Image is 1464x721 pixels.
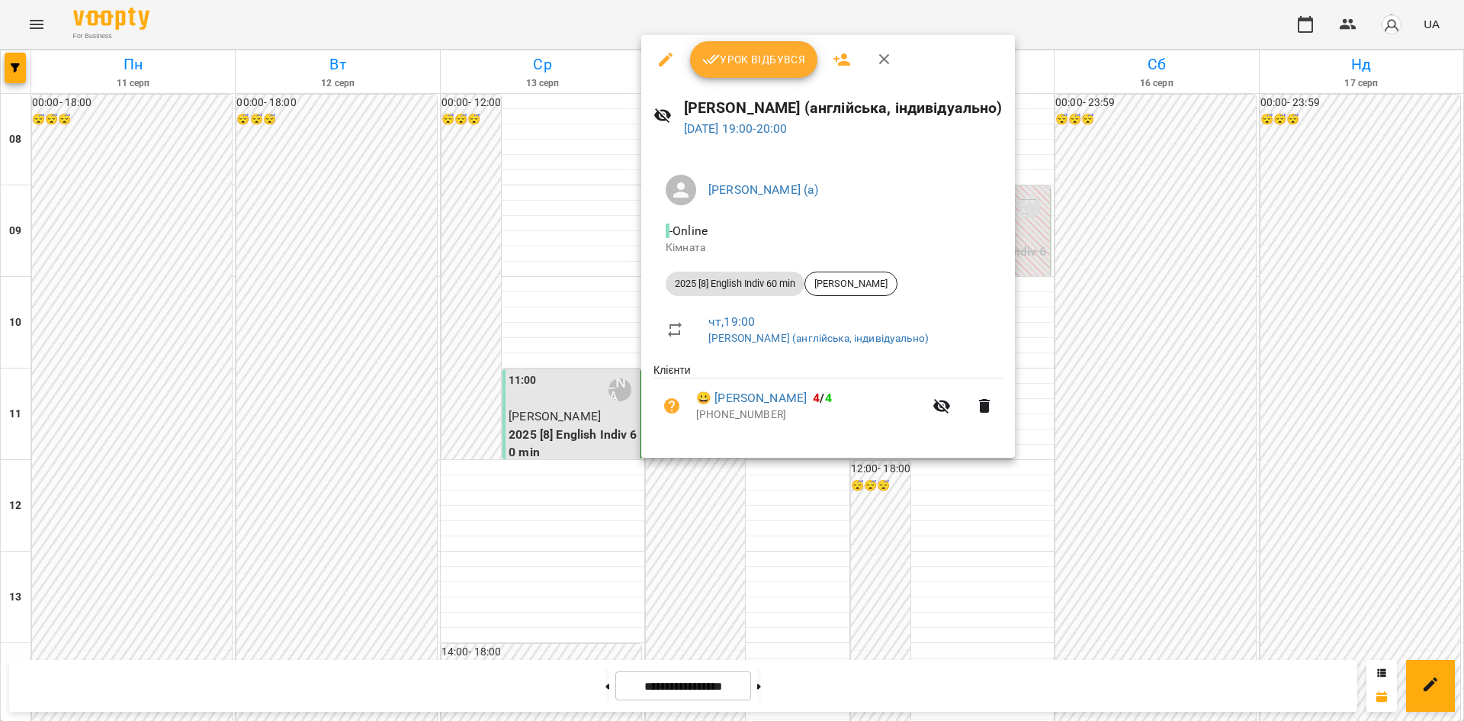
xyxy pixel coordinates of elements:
[696,389,807,407] a: 😀 [PERSON_NAME]
[666,240,990,256] p: Кімната
[696,407,923,423] p: [PHONE_NUMBER]
[813,391,831,405] b: /
[702,50,806,69] span: Урок відбувся
[708,332,929,344] a: [PERSON_NAME] (англійська, індивідуально)
[804,272,897,296] div: [PERSON_NAME]
[813,391,820,405] span: 4
[684,121,788,136] a: [DATE] 19:00-20:00
[684,96,1003,120] h6: [PERSON_NAME] (англійська, індивідуально)
[708,182,819,197] a: [PERSON_NAME] (а)
[666,277,804,291] span: 2025 [8] English Indiv 60 min
[666,224,711,238] span: - Online
[825,391,832,405] span: 4
[653,388,690,424] button: Візит ще не сплачено. Додати оплату?
[690,41,818,78] button: Урок відбувся
[653,362,1003,439] ul: Клієнти
[708,314,755,329] a: чт , 19:00
[805,277,897,291] span: [PERSON_NAME]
